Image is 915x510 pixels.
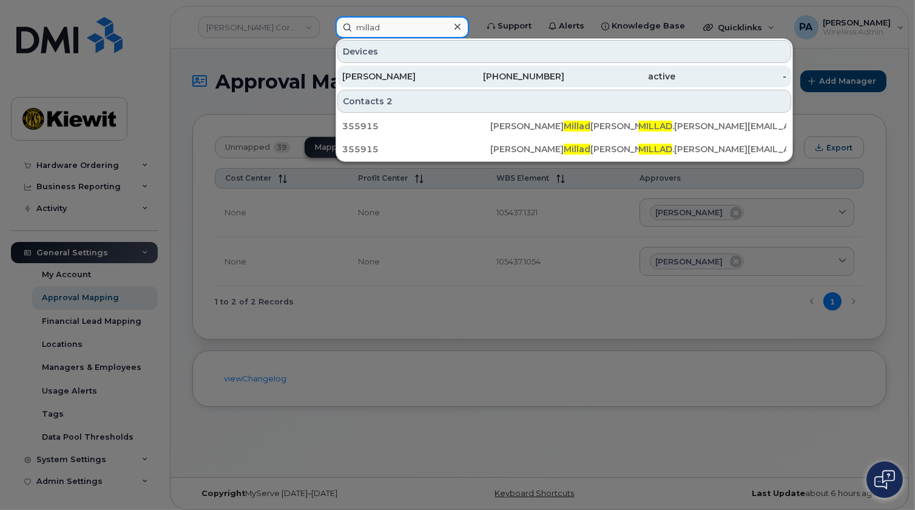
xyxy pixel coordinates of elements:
div: 355915 [342,143,490,155]
div: [PERSON_NAME] [342,70,453,82]
div: Devices [337,40,791,63]
span: MILLAD [638,144,672,155]
a: 355915[PERSON_NAME]Millad[PERSON_NAME]MILLAD.[PERSON_NAME][EMAIL_ADDRESS][PERSON_NAME][DOMAIN_NAME] [337,138,791,160]
div: 355915 [342,120,490,132]
div: [PERSON_NAME] [PERSON_NAME] [490,120,638,132]
span: Millad [564,121,590,132]
a: [PERSON_NAME][PHONE_NUMBER]active- [337,65,791,87]
div: Contacts [337,90,791,113]
span: Millad [564,144,590,155]
img: Open chat [874,470,895,489]
div: active [564,70,675,82]
div: [PERSON_NAME] [PERSON_NAME] [490,143,638,155]
div: [PHONE_NUMBER] [453,70,564,82]
div: .[PERSON_NAME][EMAIL_ADDRESS][PERSON_NAME][DOMAIN_NAME] [638,120,786,132]
div: - [675,70,786,82]
span: MILLAD [638,121,672,132]
a: 355915[PERSON_NAME]Millad[PERSON_NAME]MILLAD.[PERSON_NAME][EMAIL_ADDRESS][PERSON_NAME][DOMAIN_NAME] [337,115,791,137]
div: .[PERSON_NAME][EMAIL_ADDRESS][PERSON_NAME][DOMAIN_NAME] [638,143,786,155]
span: 2 [387,95,393,107]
